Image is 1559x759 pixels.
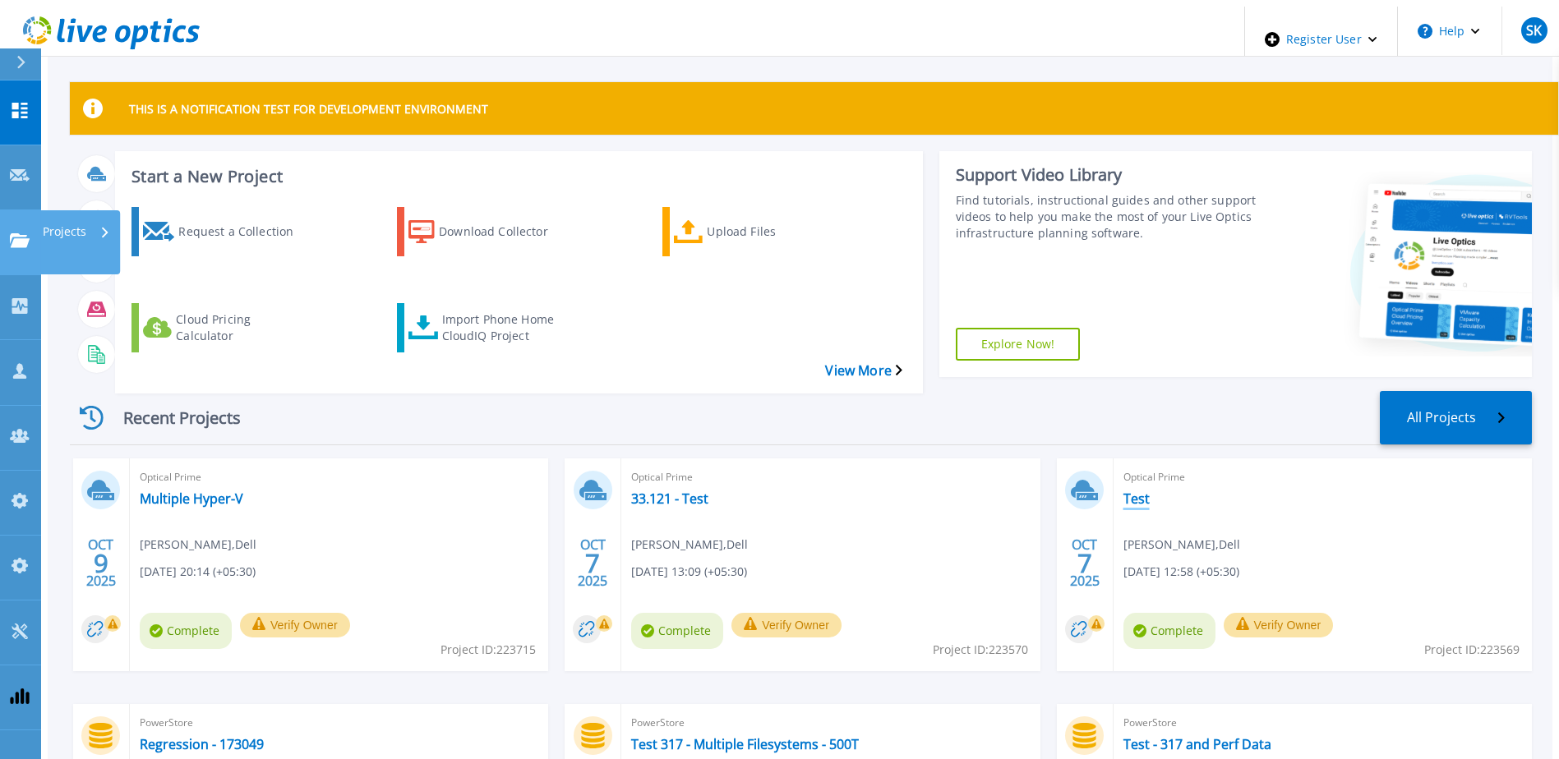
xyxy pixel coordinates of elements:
[70,398,267,438] div: Recent Projects
[1398,7,1501,56] button: Help
[140,490,243,507] a: Multiple Hyper-V
[662,207,861,256] a: Upload Files
[85,533,117,593] div: OCT 2025
[731,613,842,637] button: Verify Owner
[1123,490,1150,507] a: Test
[631,468,1030,486] span: Optical Prime
[631,563,747,581] span: [DATE] 13:09 (+05:30)
[1245,7,1397,72] div: Register User
[1224,613,1334,637] button: Verify Owner
[176,307,307,348] div: Cloud Pricing Calculator
[140,736,264,752] a: Regression - 173049
[397,207,596,256] a: Download Collector
[631,536,748,554] span: [PERSON_NAME] , Dell
[1526,24,1542,37] span: SK
[1123,613,1215,649] span: Complete
[440,641,536,659] span: Project ID: 223715
[585,556,600,570] span: 7
[933,641,1028,659] span: Project ID: 223570
[577,533,608,593] div: OCT 2025
[956,164,1257,186] div: Support Video Library
[631,736,859,752] a: Test 317 - Multiple Filesystems - 500T
[825,363,902,379] a: View More
[1123,563,1239,581] span: [DATE] 12:58 (+05:30)
[140,536,256,554] span: [PERSON_NAME] , Dell
[1123,714,1522,732] span: PowerStore
[1123,536,1240,554] span: [PERSON_NAME] , Dell
[1380,391,1532,444] a: All Projects
[43,210,86,253] p: Projects
[1077,556,1092,570] span: 7
[1123,468,1522,486] span: Optical Prime
[129,101,488,117] p: THIS IS A NOTIFICATION TEST FOR DEVELOPMENT ENVIRONMENT
[442,307,574,348] div: Import Phone Home CloudIQ Project
[707,211,838,252] div: Upload Files
[240,613,350,637] button: Verify Owner
[178,211,310,252] div: Request a Collection
[140,613,232,649] span: Complete
[140,468,538,486] span: Optical Prime
[631,613,723,649] span: Complete
[956,192,1257,241] div: Find tutorials, instructional guides and other support videos to help you make the most of your L...
[1424,641,1520,659] span: Project ID: 223569
[439,211,570,252] div: Download Collector
[631,714,1030,732] span: PowerStore
[131,207,330,256] a: Request a Collection
[140,714,538,732] span: PowerStore
[94,556,108,570] span: 9
[1069,533,1100,593] div: OCT 2025
[956,328,1081,361] a: Explore Now!
[631,490,708,507] a: 33.121 - Test
[131,168,902,186] h3: Start a New Project
[140,563,256,581] span: [DATE] 20:14 (+05:30)
[1123,736,1271,752] a: Test - 317 and Perf Data
[131,303,330,352] a: Cloud Pricing Calculator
